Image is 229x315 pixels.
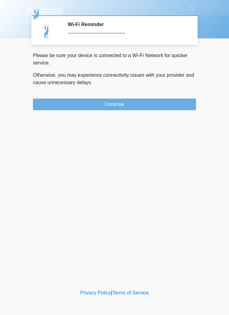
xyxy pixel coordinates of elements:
[68,30,187,37] div: ~~~~~~~~~~~~~~~~~~~~
[112,290,149,295] a: Terms of Service
[27,5,64,20] img: Hydrate IV Bar - Scottsdale Logo
[33,99,196,110] button: Continue
[111,290,112,295] a: |
[33,72,196,86] p: Otherwise, you may experience connectivity issues with your provider and cause unnecessary delays
[38,21,56,40] img: Agent Avatar
[80,290,111,295] a: Privacy Policy
[33,52,196,67] p: Please be sure your device is connected to a Wi-Fi Network for quicker service.
[91,80,92,85] span: .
